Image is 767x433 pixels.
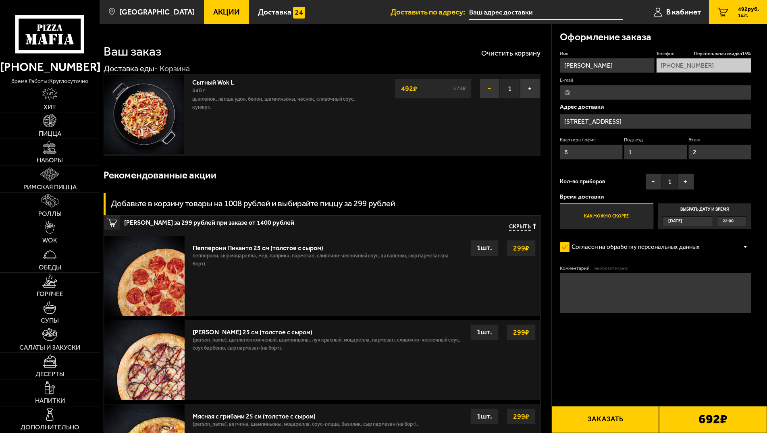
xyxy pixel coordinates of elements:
[111,199,395,208] h3: Добавьте в корзину товары на 1008 рублей и выбирайте пиццу за 299 рублей
[738,6,759,12] span: 492 руб.
[723,217,734,226] span: 22:00
[193,408,418,420] div: Мясная с грибами 25 см (толстое с сыром)
[646,174,662,190] button: −
[452,86,467,91] s: 579 ₽
[193,240,462,252] div: Пепперони Пиканто 25 см (толстое с сыром)
[35,398,65,404] span: Напитки
[560,203,653,229] label: Как можно скорее
[124,215,386,226] span: [PERSON_NAME] за 299 рублей при заказе от 1400 рублей
[738,13,759,18] span: 1 шт.
[193,336,462,356] p: [PERSON_NAME], цыпленок копченый, шампиньоны, лук красный, моцарелла, пармезан, сливочно-чесночны...
[480,79,500,99] button: −
[35,371,64,377] span: Десерты
[560,104,752,110] p: Адрес доставки
[656,50,751,57] label: Телефон
[511,325,531,340] strong: 299 ₽
[509,224,531,231] span: Скрыть
[258,8,291,16] span: Доставка
[44,104,56,110] span: Хит
[511,409,531,424] strong: 299 ₽
[694,50,751,57] span: Персональная скидка 15 %
[23,184,77,191] span: Римская пицца
[104,320,540,400] a: [PERSON_NAME] 25 см (толстое с сыром)[PERSON_NAME], цыпленок копченый, шампиньоны, лук красный, м...
[511,240,531,256] strong: 299 ₽
[560,32,651,42] h3: Оформление заказа
[21,424,79,431] span: Дополнительно
[41,317,59,324] span: Супы
[39,131,61,137] span: Пицца
[551,406,659,433] button: Заказать
[560,137,623,143] label: Квартира / офис
[500,79,520,99] span: 1
[104,45,161,58] h1: Ваш заказ
[520,79,540,99] button: +
[688,137,751,143] label: Этаж
[37,157,63,164] span: Наборы
[481,50,540,57] button: Очистить корзину
[193,420,418,432] p: [PERSON_NAME], ветчина, шампиньоны, моцарелла, соус-пицца, базилик, сыр пармезан (на борт).
[624,137,687,143] label: Подъезд
[698,413,728,426] b: 692 ₽
[104,170,216,180] h3: Рекомендованные акции
[656,58,751,73] input: +7 (
[560,85,752,100] input: @
[593,265,628,272] span: (необязательно)
[560,179,605,184] span: Кол-во приборов
[42,237,57,244] span: WOK
[37,291,63,297] span: Горячее
[192,76,242,86] a: Сытный Wok L
[160,64,190,74] div: Корзина
[192,87,206,94] span: 340 г
[470,408,499,425] div: 1 шт.
[293,7,305,19] img: 15daf4d41897b9f0e9f617042186c801.svg
[104,64,158,73] a: Доставка еды-
[662,174,678,190] span: 1
[560,77,752,84] label: E-mail
[668,217,682,226] span: [DATE]
[470,324,499,340] div: 1 шт.
[666,8,701,16] span: В кабинет
[119,8,195,16] span: [GEOGRAPHIC_DATA]
[470,240,499,256] div: 1 шт.
[193,324,462,336] div: [PERSON_NAME] 25 см (толстое с сыром)
[560,194,752,200] p: Время доставки
[391,8,469,16] span: Доставить по адресу:
[509,224,536,231] button: Скрыть
[658,203,751,229] label: Выбрать дату и время
[399,81,419,96] strong: 492 ₽
[678,174,694,190] button: +
[19,344,80,351] span: Салаты и закуски
[39,264,61,271] span: Обеды
[213,8,240,16] span: Акции
[469,5,623,20] input: Ваш адрес доставки
[193,252,462,272] p: пепперони, сыр Моцарелла, мед, паприка, пармезан, сливочно-чесночный соус, халапеньо, сыр пармеза...
[469,5,623,20] span: Клочков переулок, 8
[560,239,708,255] label: Согласен на обработку персональных данных
[38,211,62,217] span: Роллы
[104,236,540,316] a: Пепперони Пиканто 25 см (толстое с сыром)пепперони, сыр Моцарелла, мед, паприка, пармезан, сливоч...
[560,58,655,73] input: Имя
[192,95,370,111] p: цыпленок, лапша удон, бекон, шампиньоны, чеснок, сливочный соус, кунжут.
[560,50,655,57] label: Имя
[560,265,752,272] label: Комментарий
